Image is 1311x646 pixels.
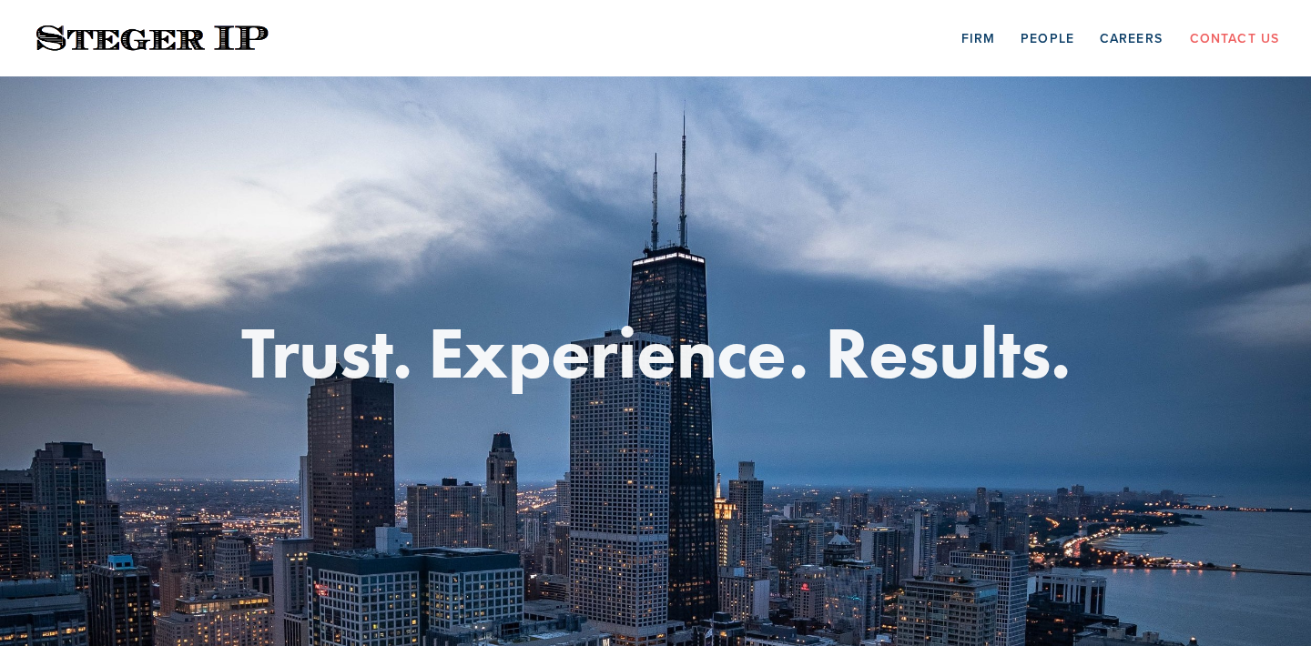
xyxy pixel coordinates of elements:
a: People [1021,24,1074,52]
a: Contact Us [1190,24,1279,52]
a: Careers [1100,24,1163,52]
h1: Trust. Experience. Results. [32,316,1279,389]
a: Firm [961,24,995,52]
img: Steger IP | Trust. Experience. Results. [32,21,273,56]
